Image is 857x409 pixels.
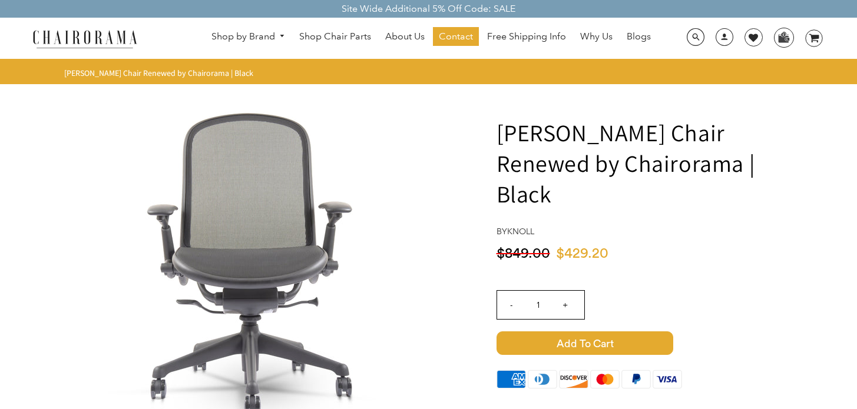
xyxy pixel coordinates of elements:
[551,291,580,319] input: +
[497,291,525,319] input: -
[385,31,425,43] span: About Us
[206,28,292,46] a: Shop by Brand
[497,331,812,355] button: Add to Cart
[64,68,253,78] span: [PERSON_NAME] Chair Renewed by Chairorama | Black
[497,117,812,209] h1: [PERSON_NAME] Chair Renewed by Chairorama | Black
[194,27,669,49] nav: DesktopNavigation
[497,331,673,355] span: Add to Cart
[497,247,550,261] span: $849.00
[64,68,257,78] nav: breadcrumbs
[80,257,433,270] a: Chadwick Chair - chairorama.com
[26,28,144,49] img: chairorama
[574,27,618,46] a: Why Us
[481,27,572,46] a: Free Shipping Info
[580,31,613,43] span: Why Us
[556,247,608,261] span: $429.20
[299,31,371,43] span: Shop Chair Parts
[293,27,377,46] a: Shop Chair Parts
[497,227,812,237] h4: by
[627,31,651,43] span: Blogs
[775,28,793,46] img: WhatsApp_Image_2024-07-12_at_16.23.01.webp
[433,27,479,46] a: Contact
[507,226,534,237] a: knoll
[439,31,473,43] span: Contact
[379,27,431,46] a: About Us
[621,27,657,46] a: Blogs
[487,31,566,43] span: Free Shipping Info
